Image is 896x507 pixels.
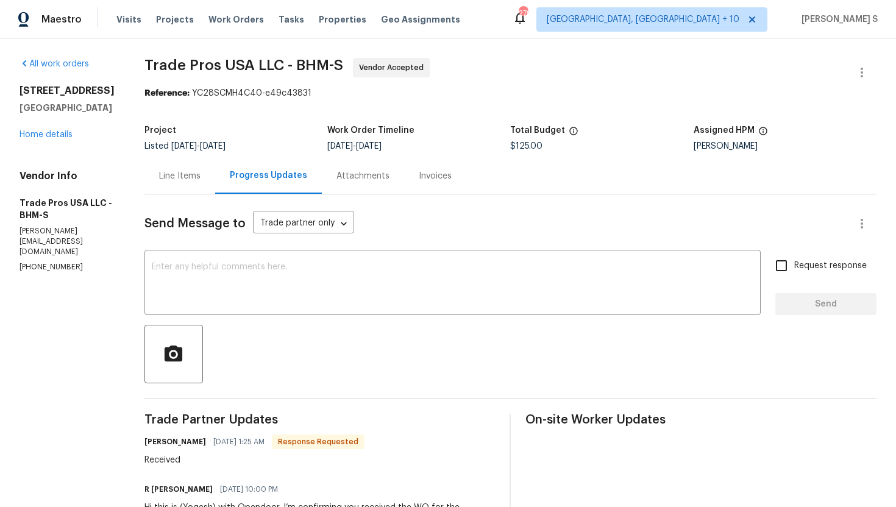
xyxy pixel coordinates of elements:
div: YC28SCMH4C40-e49c43831 [144,87,877,99]
a: All work orders [20,60,89,68]
h5: Assigned HPM [694,126,755,135]
span: Trade Partner Updates [144,414,496,426]
span: [DATE] [356,142,382,151]
div: Progress Updates [230,169,307,182]
span: [PERSON_NAME] S [797,13,878,26]
span: Tasks [279,15,304,24]
span: [DATE] [200,142,226,151]
span: Geo Assignments [381,13,460,26]
p: [PERSON_NAME][EMAIL_ADDRESS][DOMAIN_NAME] [20,226,115,257]
span: [GEOGRAPHIC_DATA], [GEOGRAPHIC_DATA] + 10 [547,13,739,26]
span: [DATE] [171,142,197,151]
h6: R [PERSON_NAME] [144,483,213,495]
h5: Project [144,126,176,135]
span: Response Requested [273,436,363,448]
span: On-site Worker Updates [525,414,876,426]
span: Vendor Accepted [359,62,428,74]
span: Listed [144,142,226,151]
h5: Trade Pros USA LLC - BHM-S [20,197,115,221]
div: [PERSON_NAME] [694,142,876,151]
span: Properties [319,13,366,26]
h5: Work Order Timeline [327,126,414,135]
span: [DATE] 1:25 AM [213,436,265,448]
span: Visits [116,13,141,26]
div: Attachments [336,170,389,182]
span: Request response [794,260,867,272]
span: - [327,142,382,151]
span: [DATE] [327,142,353,151]
h2: [STREET_ADDRESS] [20,85,115,97]
span: Maestro [41,13,82,26]
div: Invoices [419,170,452,182]
div: Received [144,454,364,466]
div: Trade partner only [253,214,354,234]
span: Projects [156,13,194,26]
p: [PHONE_NUMBER] [20,262,115,272]
span: Trade Pros USA LLC - BHM-S [144,58,343,73]
span: Work Orders [208,13,264,26]
h4: Vendor Info [20,170,115,182]
span: [DATE] 10:00 PM [220,483,278,495]
h5: Total Budget [510,126,565,135]
span: The total cost of line items that have been proposed by Opendoor. This sum includes line items th... [569,126,578,142]
div: Line Items [159,170,201,182]
b: Reference: [144,89,190,97]
h6: [PERSON_NAME] [144,436,206,448]
span: The hpm assigned to this work order. [758,126,768,142]
h5: [GEOGRAPHIC_DATA] [20,102,115,114]
span: Send Message to [144,218,246,230]
a: Home details [20,130,73,139]
span: - [171,142,226,151]
div: 279 [519,7,527,19]
span: $125.00 [510,142,542,151]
